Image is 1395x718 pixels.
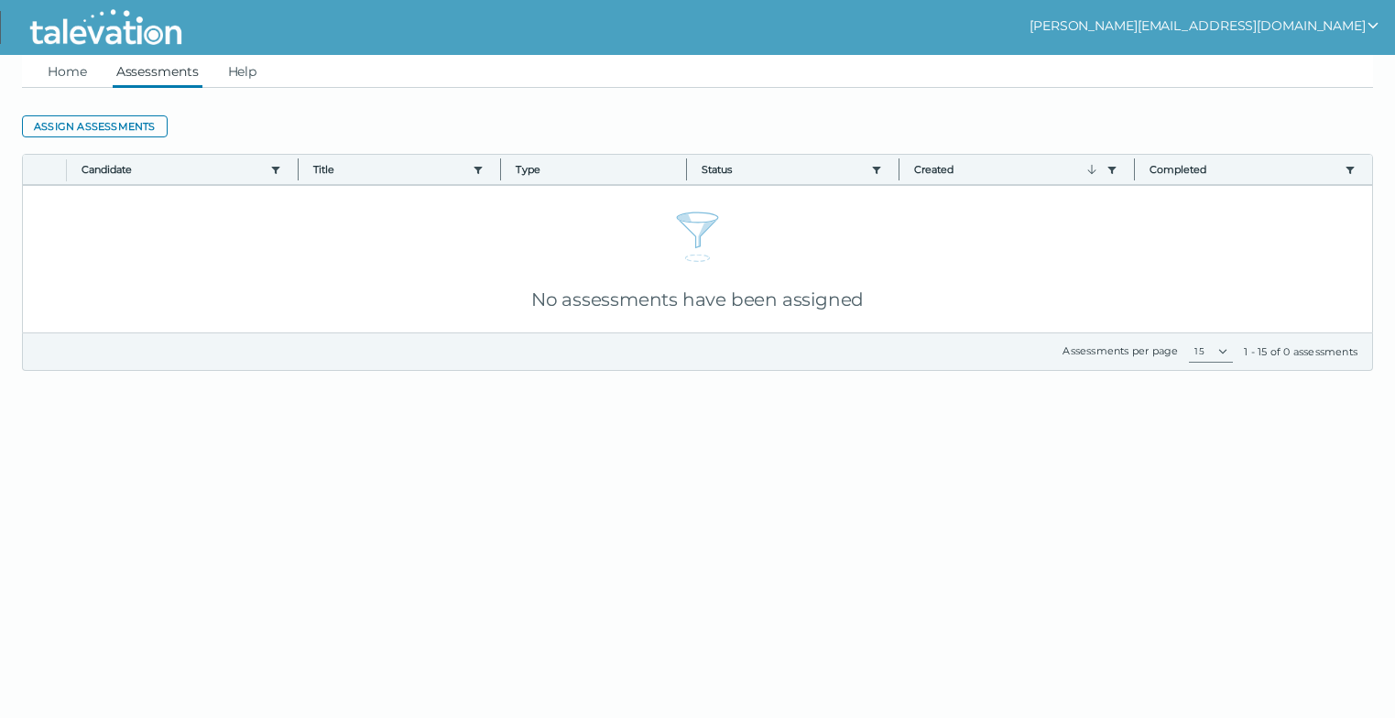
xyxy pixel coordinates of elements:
button: show user actions [1030,15,1380,37]
button: Column resize handle [495,149,507,189]
button: Created [914,162,1099,177]
button: Status [702,162,863,177]
a: Help [224,55,261,88]
button: Column resize handle [681,149,692,189]
button: Assign assessments [22,115,168,137]
label: Assessments per page [1063,344,1178,357]
button: Title [313,162,465,177]
button: Completed [1150,162,1337,177]
button: Candidate [82,162,263,177]
span: Type [516,162,671,177]
div: 1 - 15 of 0 assessments [1244,344,1357,359]
a: Assessments [113,55,202,88]
span: No assessments have been assigned [531,288,864,310]
img: Talevation_Logo_Transparent_white.png [22,5,190,50]
a: Home [44,55,91,88]
button: Column resize handle [893,149,905,189]
button: Column resize handle [292,149,304,189]
button: Column resize handle [1128,149,1140,189]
